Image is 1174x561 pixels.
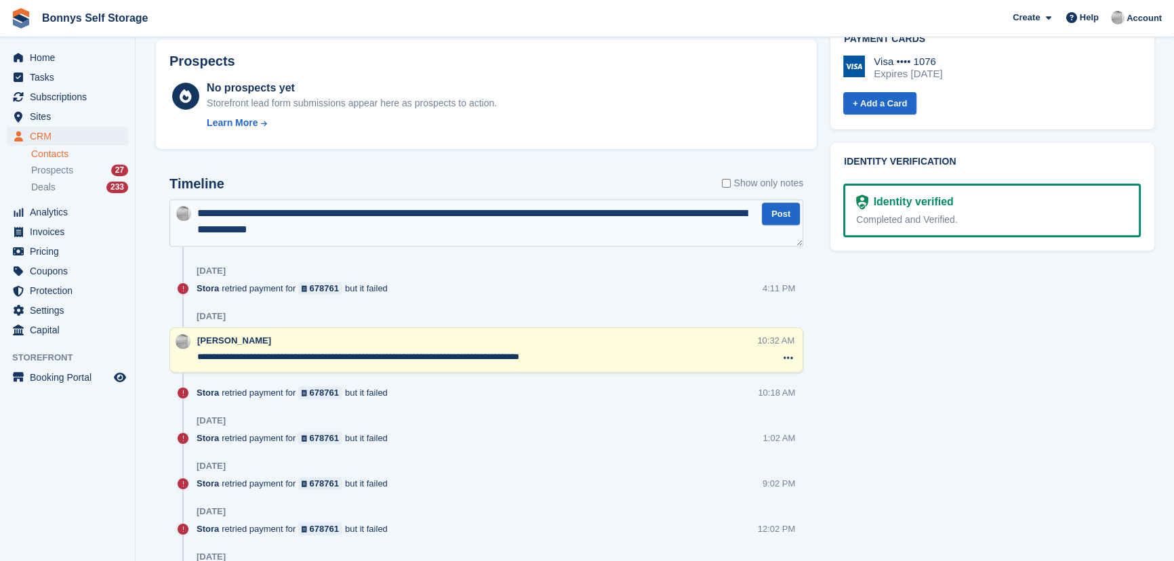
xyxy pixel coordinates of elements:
[30,68,111,87] span: Tasks
[7,107,128,126] a: menu
[31,148,128,161] a: Contacts
[111,165,128,176] div: 27
[30,203,111,222] span: Analytics
[30,320,111,339] span: Capital
[197,282,394,295] div: retried payment for but it failed
[7,242,128,261] a: menu
[169,54,235,69] h2: Prospects
[31,163,128,178] a: Prospects 27
[1127,12,1162,25] span: Account
[30,87,111,106] span: Subscriptions
[843,92,916,115] a: + Add a Card
[197,335,271,346] span: [PERSON_NAME]
[169,176,224,192] h2: Timeline
[197,386,394,399] div: retried payment for but it failed
[310,432,339,444] div: 678761
[197,477,219,490] span: Stora
[30,242,111,261] span: Pricing
[207,116,258,130] div: Learn More
[856,194,868,209] img: Identity Verification Ready
[31,164,73,177] span: Prospects
[30,127,111,146] span: CRM
[722,176,803,190] label: Show only notes
[197,415,226,426] div: [DATE]
[30,107,111,126] span: Sites
[763,282,795,295] div: 4:11 PM
[310,282,339,295] div: 678761
[758,522,796,535] div: 12:02 PM
[197,266,226,276] div: [DATE]
[30,368,111,387] span: Booking Portal
[176,206,191,221] img: James Bonny
[868,194,954,210] div: Identity verified
[1111,11,1125,24] img: James Bonny
[310,386,339,399] div: 678761
[197,477,394,490] div: retried payment for but it failed
[7,368,128,387] a: menu
[298,522,342,535] a: 678761
[31,181,56,194] span: Deals
[844,157,1140,167] h2: Identity verification
[176,334,190,349] img: James Bonny
[7,127,128,146] a: menu
[197,386,219,399] span: Stora
[722,176,731,190] input: Show only notes
[197,506,226,517] div: [DATE]
[197,522,394,535] div: retried payment for but it failed
[763,477,795,490] div: 9:02 PM
[298,282,342,295] a: 678761
[11,8,31,28] img: stora-icon-8386f47178a22dfd0bd8f6a31ec36ba5ce8667c1dd55bd0f319d3a0aa187defe.svg
[7,222,128,241] a: menu
[856,213,1127,227] div: Completed and Verified.
[758,386,795,399] div: 10:18 AM
[112,369,128,386] a: Preview store
[7,262,128,280] a: menu
[197,311,226,322] div: [DATE]
[7,68,128,87] a: menu
[763,432,796,444] div: 1:02 AM
[7,301,128,320] a: menu
[762,203,800,225] button: Post
[874,68,942,80] div: Expires [DATE]
[12,351,135,365] span: Storefront
[7,203,128,222] a: menu
[1013,11,1040,24] span: Create
[197,522,219,535] span: Stora
[310,522,339,535] div: 678761
[7,48,128,67] a: menu
[106,182,128,193] div: 233
[30,48,111,67] span: Home
[7,87,128,106] a: menu
[7,281,128,300] a: menu
[197,461,226,472] div: [DATE]
[30,281,111,300] span: Protection
[843,56,865,77] img: Visa Logo
[298,432,342,444] a: 678761
[207,96,497,110] div: Storefront lead form submissions appear here as prospects to action.
[30,301,111,320] span: Settings
[7,320,128,339] a: menu
[197,432,394,444] div: retried payment for but it failed
[31,180,128,194] a: Deals 233
[207,116,497,130] a: Learn More
[197,432,219,444] span: Stora
[197,282,219,295] span: Stora
[37,7,153,29] a: Bonnys Self Storage
[757,334,794,347] div: 10:32 AM
[30,222,111,241] span: Invoices
[874,56,942,68] div: Visa •••• 1076
[298,386,342,399] a: 678761
[844,34,1140,45] h2: Payment cards
[30,262,111,280] span: Coupons
[207,80,497,96] div: No prospects yet
[310,477,339,490] div: 678761
[298,477,342,490] a: 678761
[1080,11,1099,24] span: Help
